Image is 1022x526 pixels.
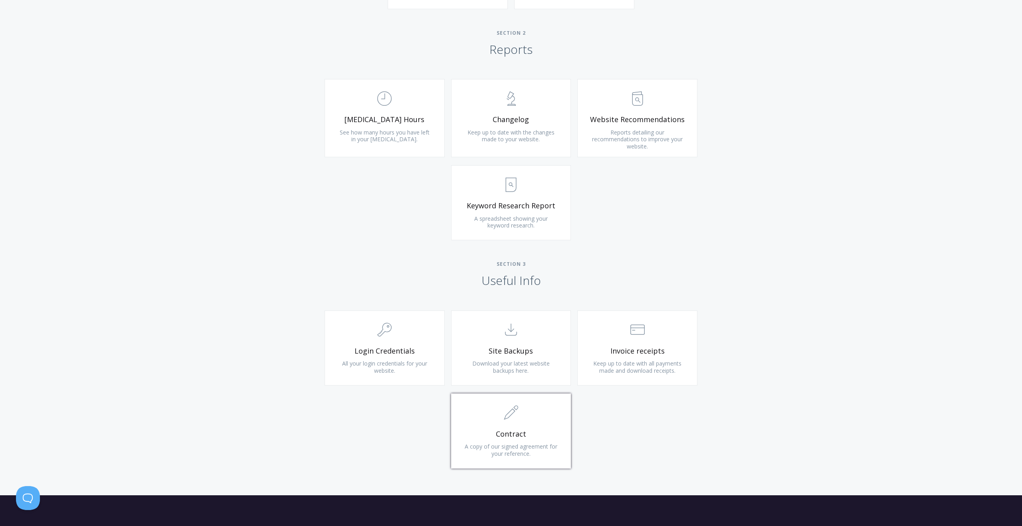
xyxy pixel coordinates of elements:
span: [MEDICAL_DATA] Hours [337,115,432,124]
span: Download your latest website backups here. [472,360,550,374]
a: Login Credentials All your login credentials for your website. [325,310,445,386]
span: Keep up to date with all payments made and download receipts. [593,360,681,374]
a: Keyword Research Report A spreadsheet showing your keyword research. [451,165,571,240]
span: Website Recommendations [590,115,685,124]
span: A spreadsheet showing your keyword research. [474,215,548,229]
span: Login Credentials [337,346,432,356]
a: Changelog Keep up to date with the changes made to your website. [451,79,571,157]
a: [MEDICAL_DATA] Hours See how many hours you have left in your [MEDICAL_DATA]. [325,79,445,157]
span: Contract [463,429,559,439]
span: All your login credentials for your website. [342,360,427,374]
a: Website Recommendations Reports detailing our recommendations to improve your website. [577,79,697,157]
span: Keep up to date with the changes made to your website. [467,129,555,143]
span: A copy of our signed agreement for your reference. [465,443,557,457]
span: Changelog [463,115,559,124]
a: Contract A copy of our signed agreement for your reference. [451,394,571,469]
a: Invoice receipts Keep up to date with all payments made and download receipts. [577,310,697,386]
a: Site Backups Download your latest website backups here. [451,310,571,386]
span: Invoice receipts [590,346,685,356]
span: Keyword Research Report [463,201,559,210]
span: Reports detailing our recommendations to improve your website. [592,129,683,150]
span: See how many hours you have left in your [MEDICAL_DATA]. [340,129,430,143]
span: Site Backups [463,346,559,356]
iframe: Toggle Customer Support [16,486,40,510]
